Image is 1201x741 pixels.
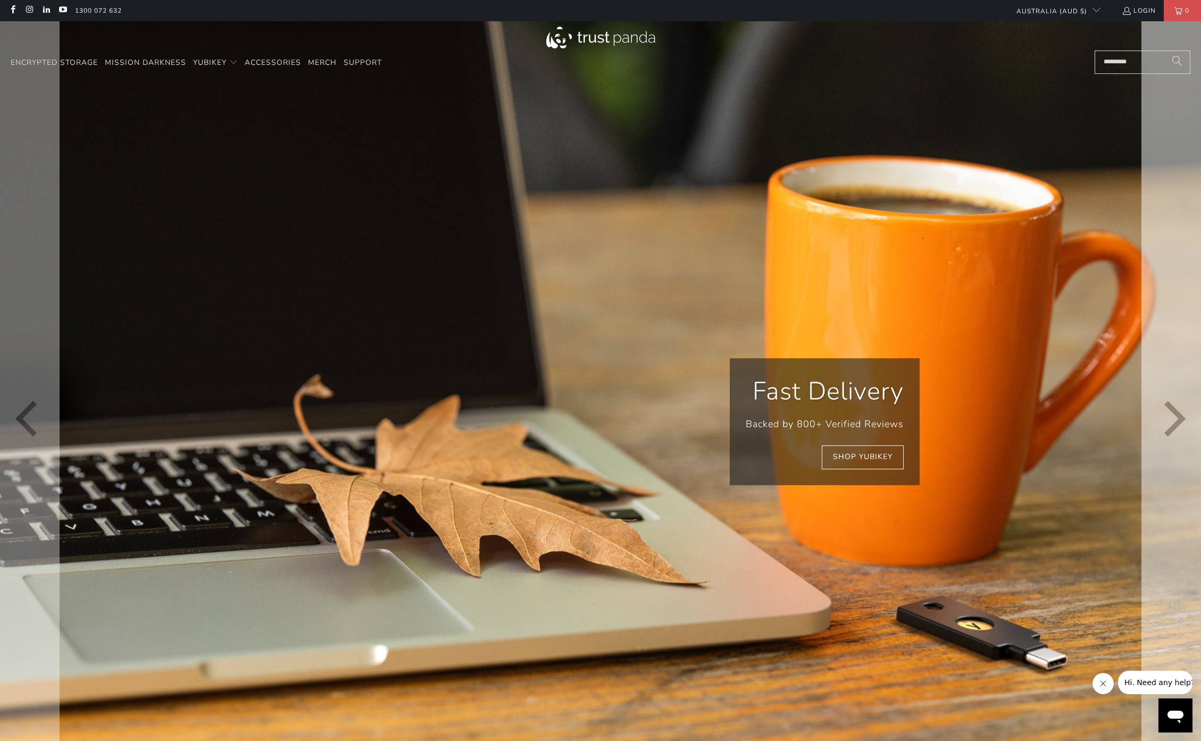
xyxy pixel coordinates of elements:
[1095,51,1190,74] input: Search...
[24,6,34,15] a: Trust Panda Australia on Instagram
[11,51,382,76] nav: Translation missing: en.navigation.header.main_nav
[58,6,67,15] a: Trust Panda Australia on YouTube
[245,51,301,76] a: Accessories
[11,51,98,76] a: Encrypted Storage
[822,446,904,470] a: Shop YubiKey
[6,7,77,16] span: Hi. Need any help?
[11,57,98,68] span: Encrypted Storage
[344,51,382,76] a: Support
[344,57,382,68] span: Support
[105,51,186,76] a: Mission Darkness
[105,57,186,68] span: Mission Darkness
[1164,51,1190,74] button: Search
[308,57,337,68] span: Merch
[308,51,337,76] a: Merch
[1122,5,1156,16] a: Login
[1158,698,1192,732] iframe: Button to launch messaging window
[546,27,655,48] img: Trust Panda Australia
[746,374,904,409] p: Fast Delivery
[193,57,227,68] span: YubiKey
[8,6,17,15] a: Trust Panda Australia on Facebook
[1118,671,1192,694] iframe: Message from company
[746,417,904,432] p: Backed by 800+ Verified Reviews
[245,57,301,68] span: Accessories
[193,51,238,76] summary: YubiKey
[41,6,51,15] a: Trust Panda Australia on LinkedIn
[1092,673,1114,694] iframe: Close message
[75,5,122,16] a: 1300 072 632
